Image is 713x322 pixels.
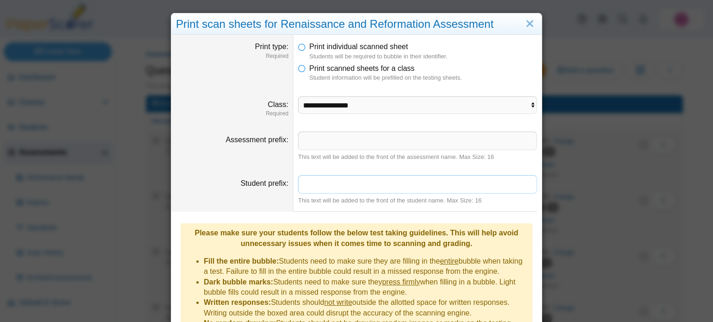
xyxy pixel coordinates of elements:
b: Written responses: [204,298,271,306]
label: Class [268,101,288,108]
div: This text will be added to the front of the student name. Max Size: 16 [298,196,537,205]
b: Please make sure your students follow the below test taking guidelines. This will help avoid unne... [194,229,518,247]
u: entire [440,257,459,265]
div: Print scan sheets for Renaissance and Reformation Assessment [171,13,542,35]
li: Students need to make sure they when filling in a bubble. Light bubble fills could result in a mi... [204,277,528,298]
a: Close [523,16,537,32]
label: Student prefix [240,179,288,187]
b: Fill the entire bubble: [204,257,279,265]
div: This text will be added to the front of the assessment name. Max Size: 16 [298,153,537,161]
u: not write [324,298,352,306]
li: Students need to make sure they are filling in the bubble when taking a test. Failure to fill in ... [204,256,528,277]
dfn: Required [176,52,288,60]
b: Dark bubble marks: [204,278,273,286]
dfn: Required [176,110,288,118]
label: Print type [255,43,288,51]
span: Print individual scanned sheet [309,43,408,51]
dfn: Student information will be prefilled on the testing sheets. [309,74,537,82]
span: Print scanned sheets for a class [309,64,415,72]
label: Assessment prefix [226,136,288,144]
dfn: Students will be required to bubble in their identifier. [309,52,537,61]
u: press firmly [382,278,420,286]
li: Students should outside the allotted space for written responses. Writing outside the boxed area ... [204,297,528,318]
